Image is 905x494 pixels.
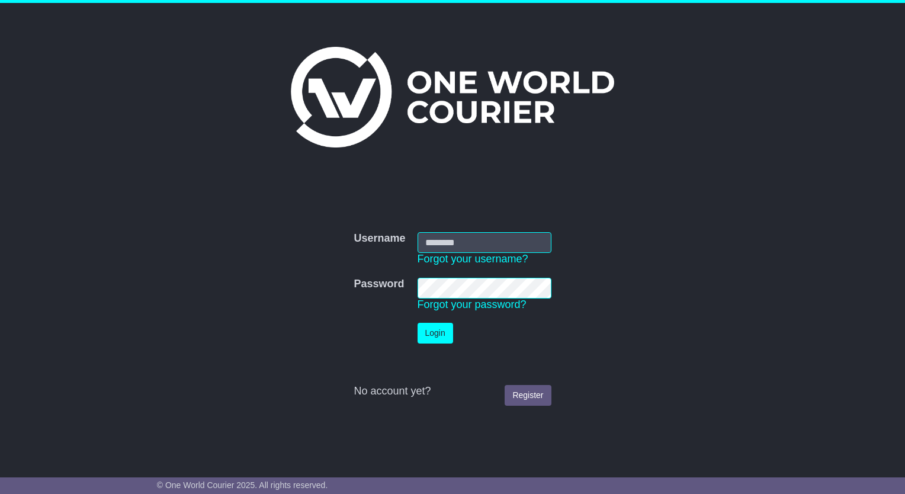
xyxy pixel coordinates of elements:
[291,47,614,147] img: One World
[418,299,527,310] a: Forgot your password?
[354,278,404,291] label: Password
[505,385,551,406] a: Register
[354,385,551,398] div: No account yet?
[418,323,453,344] button: Login
[157,480,328,490] span: © One World Courier 2025. All rights reserved.
[354,232,405,245] label: Username
[418,253,528,265] a: Forgot your username?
